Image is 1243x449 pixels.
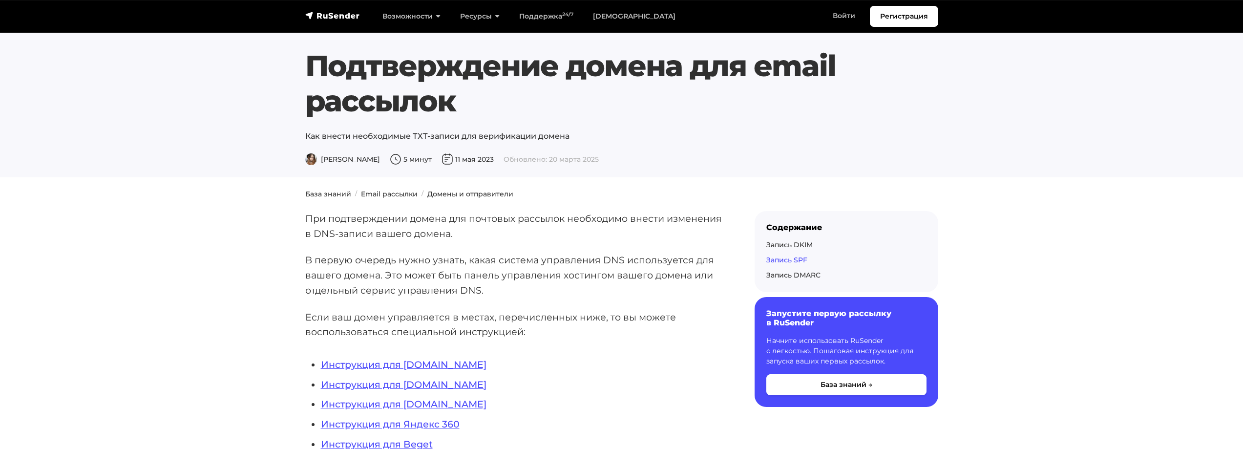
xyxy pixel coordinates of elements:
img: Дата публикации [442,153,453,165]
span: 11 мая 2023 [442,155,494,164]
a: Запустите первую рассылку в RuSender Начните использовать RuSender с легкостью. Пошаговая инструк... [755,297,938,406]
a: Запись DKIM [766,240,813,249]
a: Email рассылки [361,190,418,198]
img: Время чтения [390,153,401,165]
p: Начните использовать RuSender с легкостью. Пошаговая инструкция для запуска ваших первых рассылок. [766,336,927,366]
div: Содержание [766,223,927,232]
p: Если ваш домен управляется в местах, перечисленных ниже, то вы можете воспользоваться специальной... [305,310,723,340]
p: При подтверждении домена для почтовых рассылок необходимо внести изменения в DNS-записи вашего до... [305,211,723,241]
a: Инструкция для Яндекс 360 [321,418,460,430]
a: Регистрация [870,6,938,27]
a: Запись DMARC [766,271,821,279]
a: Поддержка24/7 [509,6,583,26]
p: В первую очередь нужно узнать, какая система управления DNS используется для вашего домена. Это м... [305,253,723,298]
img: RuSender [305,11,360,21]
a: Возможности [373,6,450,26]
p: Как внести необходимые ТХТ-записи для верификации домена [305,130,938,142]
span: Обновлено: 20 марта 2025 [504,155,599,164]
h6: Запустите первую рассылку в RuSender [766,309,927,327]
a: Инструкция для [DOMAIN_NAME] [321,379,486,390]
sup: 24/7 [562,11,573,18]
button: База знаний → [766,374,927,395]
span: [PERSON_NAME] [305,155,380,164]
span: 5 минут [390,155,432,164]
a: [DEMOGRAPHIC_DATA] [583,6,685,26]
h1: Подтверждение домена для email рассылок [305,48,938,119]
a: Войти [823,6,865,26]
a: Домены и отправители [427,190,513,198]
a: Инструкция для [DOMAIN_NAME] [321,398,486,410]
a: База знаний [305,190,351,198]
a: Инструкция для [DOMAIN_NAME] [321,359,486,370]
a: Ресурсы [450,6,509,26]
nav: breadcrumb [299,189,944,199]
a: Запись SPF [766,256,807,264]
